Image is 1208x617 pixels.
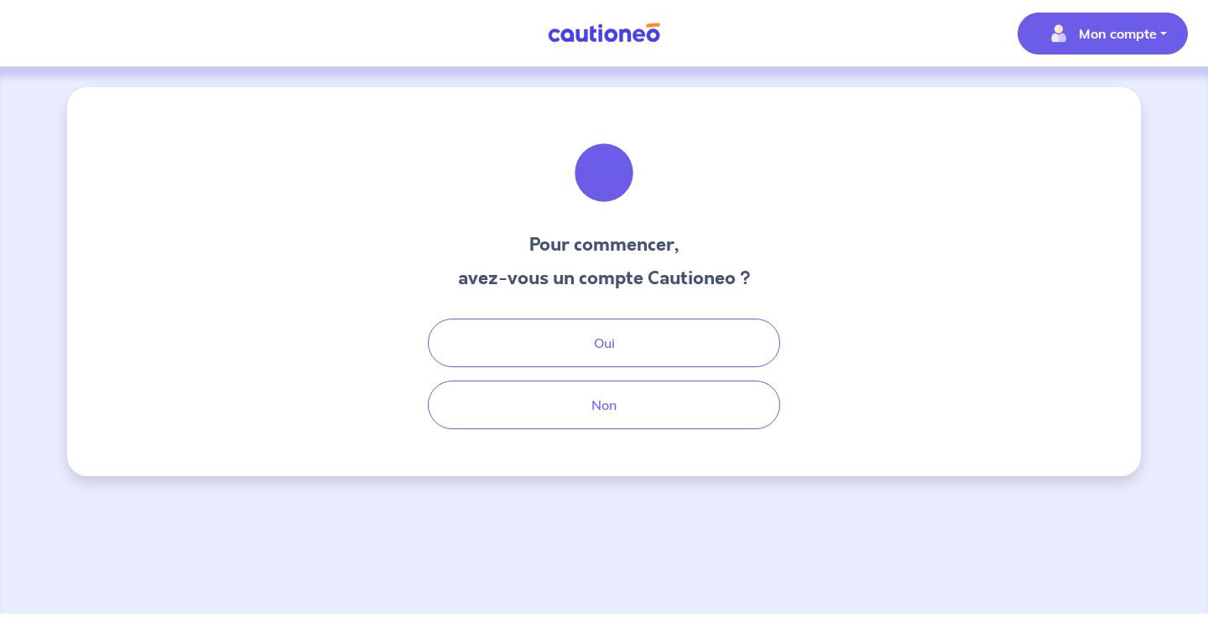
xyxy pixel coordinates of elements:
button: illu_account_valid_menu.svgMon compte [1018,13,1188,54]
button: Oui [428,319,780,367]
h3: Pour commencer, [458,231,751,258]
img: Cautioneo [541,23,667,44]
button: Non [428,381,780,429]
img: illu_welcome.svg [559,127,649,218]
img: illu_account_valid_menu.svg [1045,20,1072,47]
h3: avez-vous un compte Cautioneo ? [458,265,751,292]
p: Mon compte [1079,23,1157,44]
